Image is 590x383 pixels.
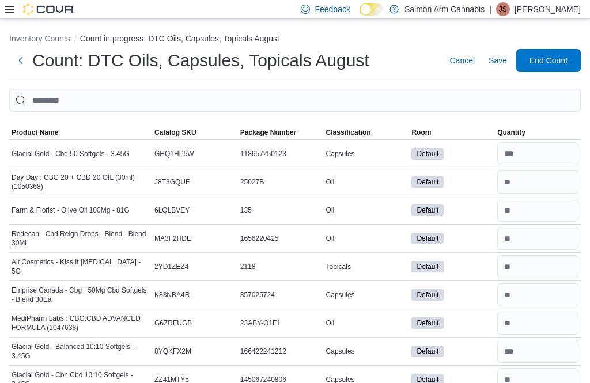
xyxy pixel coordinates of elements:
span: Topicals [326,262,351,271]
span: Glacial Gold - Cbd 50 Softgels - 3.45G [12,149,130,158]
span: Default [417,346,438,357]
span: K83NBA4R [154,290,190,299]
span: Alt Cosmetics - Kiss It [MEDICAL_DATA] - 5G [12,257,150,276]
div: 25027B [238,175,324,189]
span: Room [411,128,431,137]
button: Classification [324,126,410,139]
div: Joshua Shillington [496,2,510,16]
span: Product Name [12,128,58,137]
span: Default [411,317,444,329]
span: Glacial Gold - Balanced 10:10 Softgels - 3.45G [12,342,150,361]
div: 357025724 [238,288,324,302]
span: Default [417,177,438,187]
span: Default [411,261,444,272]
button: Count in progress: DTC Oils, Capsules, Topicals August [80,34,279,43]
img: Cova [23,3,75,15]
span: Default [417,149,438,159]
span: Oil [326,234,335,243]
span: Day Day : CBG 20 + CBD 20 OIL (30ml)(1050368) [12,173,150,191]
button: Product Name [9,126,152,139]
button: Inventory Counts [9,34,70,43]
span: Redecan - Cbd Reign Drops - Blend - Blend 30Ml [12,229,150,248]
span: 2YD1ZEZ4 [154,262,188,271]
span: 6LQLBVEY [154,206,190,215]
span: J8T3GQUF [154,177,190,187]
span: Default [411,233,444,244]
span: Default [417,290,438,300]
span: Capsules [326,290,355,299]
h1: Count: DTC Oils, Capsules, Topicals August [32,49,369,72]
div: 2118 [238,260,324,274]
div: 166422241212 [238,344,324,358]
span: Package Number [240,128,296,137]
span: Default [417,233,438,244]
div: 1656220425 [238,232,324,245]
span: Default [417,205,438,215]
span: GHQ1HP5W [154,149,194,158]
p: Salmon Arm Cannabis [404,2,485,16]
p: [PERSON_NAME] [515,2,581,16]
button: Catalog SKU [152,126,238,139]
button: Save [484,49,512,72]
span: Default [411,289,444,301]
span: Oil [326,177,335,187]
span: Capsules [326,149,355,158]
span: Default [417,318,438,328]
span: Default [411,204,444,216]
span: Feedback [315,3,350,15]
span: Default [411,346,444,357]
p: | [489,2,491,16]
span: MediPharm Labs : CBG:CBD ADVANCED FORMULA (1047638) [12,314,150,332]
input: Dark Mode [360,3,384,16]
span: Default [417,261,438,272]
span: Quantity [497,128,525,137]
span: Classification [326,128,371,137]
input: This is a search bar. After typing your query, hit enter to filter the results lower in the page. [9,89,581,112]
span: Catalog SKU [154,128,196,137]
div: 23ABY-O1F1 [238,316,324,330]
span: Capsules [326,347,355,356]
span: End Count [530,55,568,66]
span: Farm & Florist - Olive Oil 100Mg - 81G [12,206,130,215]
div: 118657250123 [238,147,324,161]
button: End Count [516,49,581,72]
span: Oil [326,318,335,328]
nav: An example of EuiBreadcrumbs [9,33,581,47]
span: JS [499,2,507,16]
button: Next [9,49,32,72]
div: 135 [238,203,324,217]
span: Save [489,55,507,66]
span: Cancel [449,55,475,66]
span: Default [411,176,444,188]
span: Emprise Canada - Cbg+ 50Mg Cbd Softgels - Blend 30Ea [12,286,150,304]
span: Default [411,148,444,160]
span: MA3F2HDE [154,234,191,243]
span: 8YQKFX2M [154,347,191,356]
span: Oil [326,206,335,215]
button: Quantity [495,126,581,139]
span: G6ZRFUGB [154,318,192,328]
button: Package Number [238,126,324,139]
button: Cancel [445,49,479,72]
